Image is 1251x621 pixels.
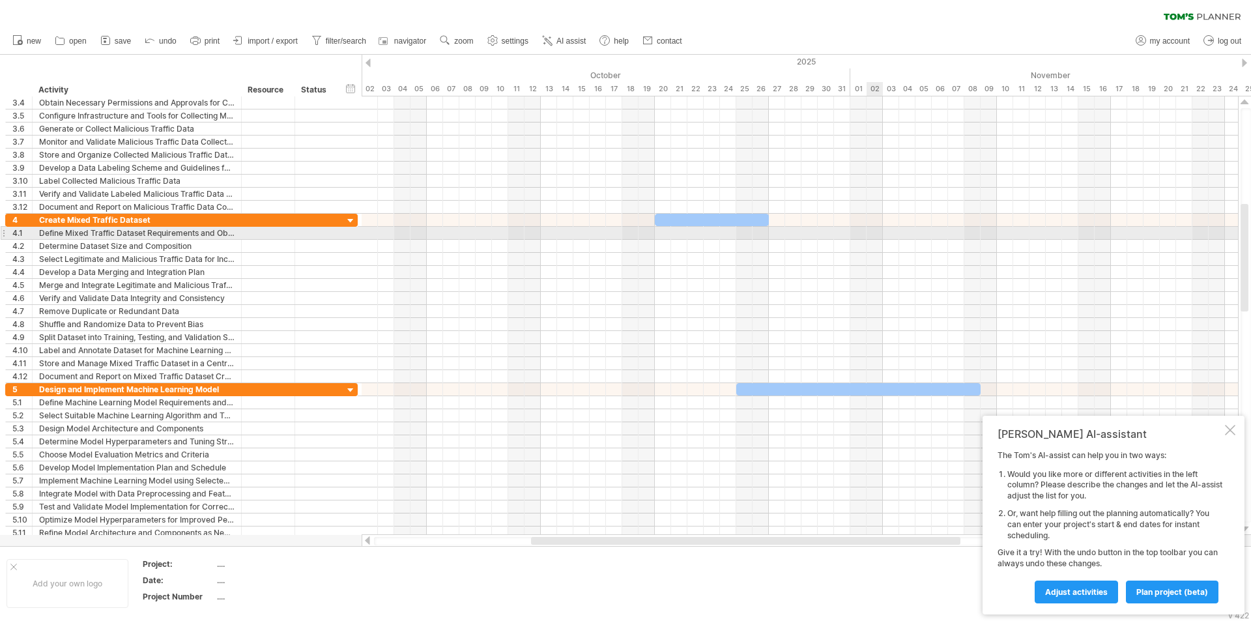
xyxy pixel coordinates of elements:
[394,82,410,96] div: Saturday, 4 October 2025
[12,500,32,513] div: 5.9
[997,82,1013,96] div: Monday, 10 November 2025
[12,422,32,435] div: 5.3
[39,109,235,122] div: Configure Infrastructure and Tools for Collecting Malicious Traffic Data
[12,383,32,396] div: 5
[39,136,235,148] div: Monitor and Validate Malicious Traffic Data Collection Process
[1078,82,1095,96] div: Saturday, 15 November 2025
[39,188,235,200] div: Verify and Validate Labeled Malicious Traffic Data for Accuracy and Consistency
[1200,33,1245,50] a: log out
[541,82,557,96] div: Monday, 13 October 2025
[12,527,32,539] div: 5.11
[769,82,785,96] div: Monday, 27 October 2025
[899,82,915,96] div: Tuesday, 4 November 2025
[39,487,235,500] div: Integrate Model with Data Preprocessing and Feature Engineering
[7,559,128,608] div: Add your own logo
[12,227,32,239] div: 4.1
[1095,82,1111,96] div: Sunday, 16 November 2025
[1013,82,1029,96] div: Tuesday, 11 November 2025
[12,292,32,304] div: 4.6
[687,82,704,96] div: Wednesday, 22 October 2025
[12,253,32,265] div: 4.3
[622,82,639,96] div: Saturday, 18 October 2025
[12,96,32,109] div: 3.4
[394,36,426,46] span: navigator
[39,240,235,252] div: Determine Dataset Size and Composition
[785,82,801,96] div: Tuesday, 28 October 2025
[12,162,32,174] div: 3.9
[39,409,235,422] div: Select Suitable Machine Learning Algorithm and Technique
[1136,587,1208,597] span: plan project (beta)
[39,527,235,539] div: Refine Model Architecture and Components as Needed
[39,201,235,213] div: Document and Report on Malicious Traffic Data Collection and Labeling Process
[1132,33,1194,50] a: my account
[596,33,633,50] a: help
[217,558,326,570] div: ....
[614,36,629,46] span: help
[12,123,32,135] div: 3.6
[1143,82,1160,96] div: Wednesday, 19 November 2025
[1228,611,1249,620] div: v 422
[736,82,753,96] div: Saturday, 25 October 2025
[410,82,427,96] div: Sunday, 5 October 2025
[443,82,459,96] div: Tuesday, 7 October 2025
[1176,82,1192,96] div: Friday, 21 November 2025
[69,36,87,46] span: open
[159,36,177,46] span: undo
[12,487,32,500] div: 5.8
[12,201,32,213] div: 3.12
[39,331,235,343] div: Split Dataset into Training, Testing, and Validation Sets
[12,448,32,461] div: 5.5
[143,591,214,602] div: Project Number
[39,344,235,356] div: Label and Annotate Dataset for Machine Learning Model Training
[948,82,964,96] div: Friday, 7 November 2025
[539,33,590,50] a: AI assist
[12,266,32,278] div: 4.4
[205,36,220,46] span: print
[1150,36,1190,46] span: my account
[883,82,899,96] div: Monday, 3 November 2025
[720,82,736,96] div: Friday, 24 October 2025
[753,82,769,96] div: Sunday, 26 October 2025
[12,357,32,369] div: 4.11
[39,474,235,487] div: Implement Machine Learning Model using Selected Algorithm and Technique
[39,253,235,265] div: Select Legitimate and Malicious Traffic Data for Inclusion
[704,82,720,96] div: Thursday, 23 October 2025
[454,36,473,46] span: zoom
[12,513,32,526] div: 5.10
[39,279,235,291] div: Merge and Integrate Legitimate and Malicious Traffic Data
[492,82,508,96] div: Friday, 10 October 2025
[141,33,180,50] a: undo
[639,82,655,96] div: Sunday, 19 October 2025
[217,591,326,602] div: ....
[502,36,528,46] span: settings
[606,82,622,96] div: Friday, 17 October 2025
[12,318,32,330] div: 4.8
[12,279,32,291] div: 4.5
[12,188,32,200] div: 3.11
[39,370,235,383] div: Document and Report on Mixed Traffic Dataset Creation Process
[97,33,135,50] a: save
[915,82,932,96] div: Wednesday, 5 November 2025
[1062,82,1078,96] div: Friday, 14 November 2025
[39,357,235,369] div: Store and Manage Mixed Traffic Dataset in a Centralized Repository
[1126,581,1218,603] a: plan project (beta)
[437,33,477,50] a: zoom
[345,68,850,82] div: October 2025
[12,136,32,148] div: 3.7
[12,370,32,383] div: 4.12
[39,383,235,396] div: Design and Implement Machine Learning Model
[981,82,997,96] div: Sunday, 9 November 2025
[1225,82,1241,96] div: Monday, 24 November 2025
[1029,82,1046,96] div: Wednesday, 12 November 2025
[248,83,287,96] div: Resource
[308,33,370,50] a: filter/search
[39,162,235,174] div: Develop a Data Labeling Scheme and Guidelines for Malicious Traffic
[39,513,235,526] div: Optimize Model Hyperparameters for Improved Performance
[459,82,476,96] div: Wednesday, 8 October 2025
[1035,581,1118,603] a: Adjust activities
[9,33,45,50] a: new
[12,214,32,226] div: 4
[230,33,302,50] a: import / export
[964,82,981,96] div: Saturday, 8 November 2025
[590,82,606,96] div: Thursday, 16 October 2025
